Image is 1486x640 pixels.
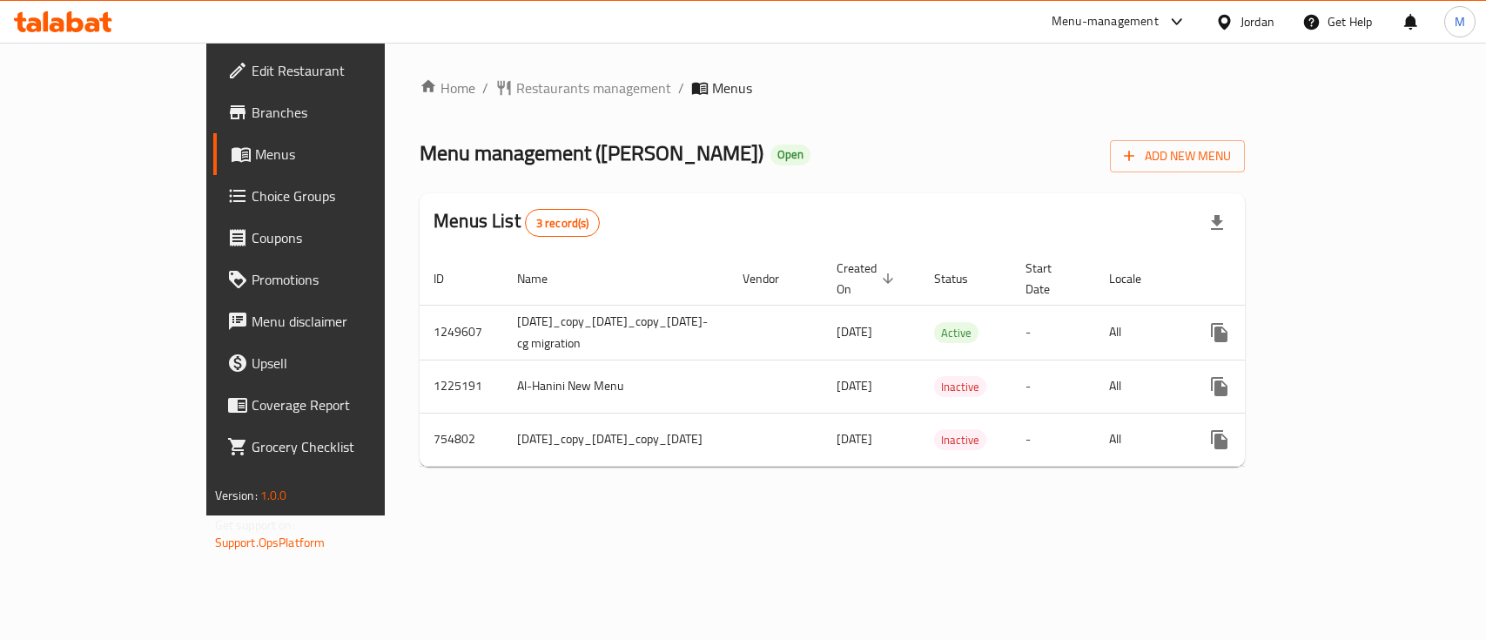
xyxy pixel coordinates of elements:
h2: Menus List [434,208,600,237]
a: Menus [213,133,454,175]
a: Menu disclaimer [213,300,454,342]
button: Add New Menu [1110,140,1245,172]
a: Restaurants management [495,77,671,98]
td: - [1012,360,1095,413]
span: Grocery Checklist [252,436,440,457]
span: Version: [215,484,258,507]
a: Promotions [213,259,454,300]
span: Menus [255,144,440,165]
span: Coupons [252,227,440,248]
button: more [1199,366,1241,408]
span: [DATE] [837,428,872,450]
span: Active [934,323,978,343]
button: more [1199,312,1241,354]
span: Start Date [1025,258,1074,300]
span: Choice Groups [252,185,440,206]
span: [DATE] [837,374,872,397]
div: Jordan [1241,12,1274,31]
li: / [678,77,684,98]
td: All [1095,413,1185,466]
td: - [1012,305,1095,360]
span: Edit Restaurant [252,60,440,81]
span: Coverage Report [252,394,440,415]
span: ID [434,268,467,289]
th: Actions [1185,253,1380,306]
a: Edit Restaurant [213,50,454,91]
span: Name [517,268,570,289]
span: Inactive [934,377,986,397]
span: M [1455,12,1465,31]
button: Change Status [1241,312,1282,354]
span: Branches [252,102,440,123]
div: Menu-management [1052,11,1159,32]
a: Branches [213,91,454,133]
button: Change Status [1241,366,1282,408]
button: more [1199,419,1241,461]
span: 3 record(s) [526,215,600,232]
span: Restaurants management [516,77,671,98]
div: Total records count [525,209,601,237]
div: Open [770,145,810,165]
span: Locale [1109,268,1164,289]
div: Active [934,322,978,343]
span: Menus [712,77,752,98]
td: [DATE]_copy_[DATE]_copy_[DATE]-cg migration [503,305,729,360]
div: Inactive [934,429,986,450]
span: Created On [837,258,899,300]
a: Coupons [213,217,454,259]
span: Get support on: [215,514,295,536]
div: Inactive [934,376,986,397]
span: Menu management ( [PERSON_NAME] ) [420,133,763,172]
td: - [1012,413,1095,466]
td: 1249607 [420,305,503,360]
a: Coverage Report [213,384,454,426]
table: enhanced table [420,253,1380,467]
div: Export file [1196,202,1238,244]
span: [DATE] [837,320,872,343]
td: All [1095,305,1185,360]
span: 1.0.0 [260,484,287,507]
td: 1225191 [420,360,503,413]
span: Status [934,268,991,289]
a: Grocery Checklist [213,426,454,468]
span: Menu disclaimer [252,311,440,332]
a: Upsell [213,342,454,384]
span: Add New Menu [1124,145,1231,167]
span: Promotions [252,269,440,290]
td: [DATE]_copy_[DATE]_copy_[DATE] [503,413,729,466]
a: Support.OpsPlatform [215,531,326,554]
span: Open [770,147,810,162]
a: Choice Groups [213,175,454,217]
span: Upsell [252,353,440,374]
td: Al-Hanini New Menu [503,360,729,413]
span: Inactive [934,430,986,450]
span: Vendor [743,268,802,289]
nav: breadcrumb [420,77,1245,98]
td: All [1095,360,1185,413]
button: Change Status [1241,419,1282,461]
td: 754802 [420,413,503,466]
li: / [482,77,488,98]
